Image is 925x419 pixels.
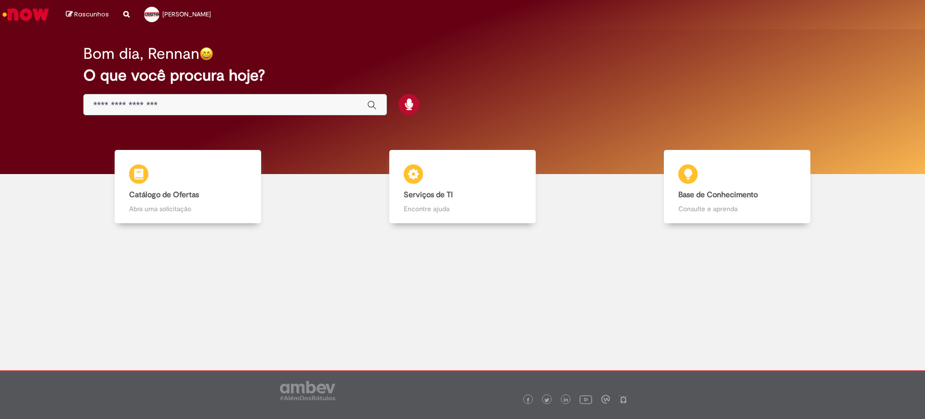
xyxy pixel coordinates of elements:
[601,395,610,404] img: logo_footer_workplace.png
[162,10,211,18] span: [PERSON_NAME]
[580,393,592,405] img: logo_footer_youtube.png
[526,398,530,403] img: logo_footer_facebook.png
[619,395,628,404] img: logo_footer_naosei.png
[199,47,213,61] img: happy-face.png
[325,150,600,224] a: Serviços de TI Encontre ajuda
[129,204,247,214] p: Abra uma solicitação
[66,10,109,19] a: Rascunhos
[1,5,51,24] img: ServiceNow
[129,190,199,200] b: Catálogo de Ofertas
[404,190,453,200] b: Serviços de TI
[51,150,325,224] a: Catálogo de Ofertas Abra uma solicitação
[83,67,842,84] h2: O que você procura hoje?
[678,190,758,200] b: Base de Conhecimento
[74,10,109,19] span: Rascunhos
[564,397,568,403] img: logo_footer_linkedin.png
[280,381,335,400] img: logo_footer_ambev_rotulo_gray.png
[404,204,521,214] p: Encontre ajuda
[544,398,549,403] img: logo_footer_twitter.png
[600,150,874,224] a: Base de Conhecimento Consulte e aprenda
[83,45,199,62] h2: Bom dia, Rennan
[678,204,796,214] p: Consulte e aprenda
